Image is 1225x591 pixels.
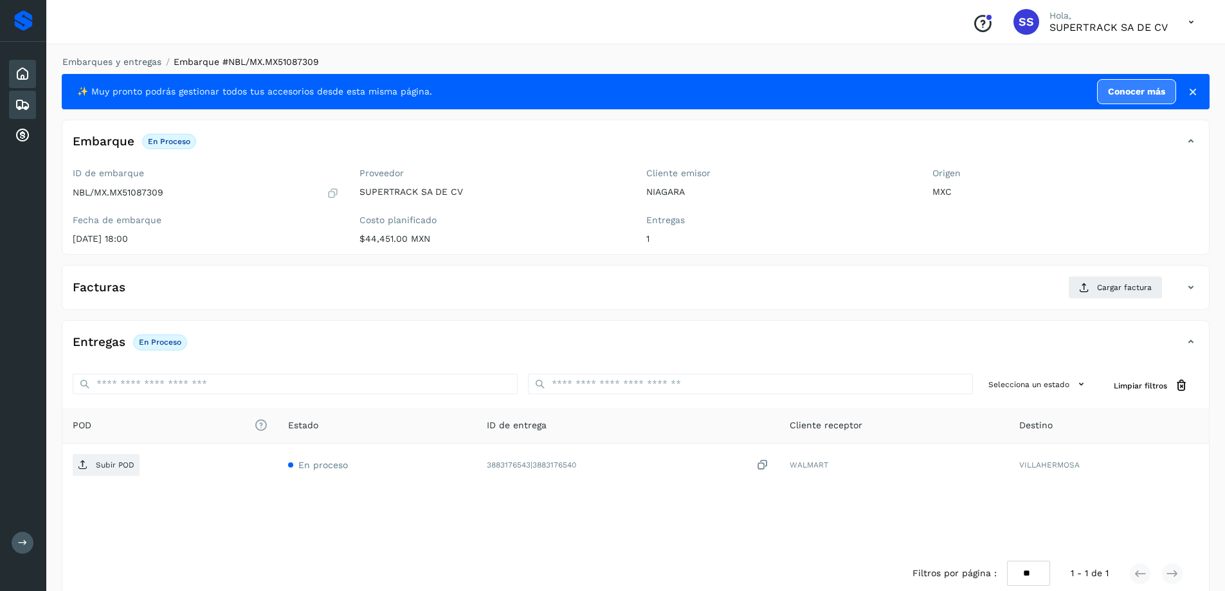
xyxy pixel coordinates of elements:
h4: Embarque [73,134,134,149]
div: Inicio [9,60,36,88]
span: Embarque #NBL/MX.MX51087309 [174,57,319,67]
p: MXC [932,186,1199,197]
p: Hola, [1049,10,1168,21]
p: $44,451.00 MXN [359,233,626,244]
span: Limpiar filtros [1114,380,1167,392]
div: FacturasCargar factura [62,276,1209,309]
span: Filtros por página : [912,567,997,580]
p: Subir POD [96,460,134,469]
a: Embarques y entregas [62,57,161,67]
nav: breadcrumb [62,55,1210,69]
p: NIAGARA [646,186,912,197]
span: POD [73,419,268,432]
div: 3883176543|3883176540 [487,459,769,472]
label: Cliente emisor [646,168,912,179]
label: Origen [932,168,1199,179]
p: SUPERTRACK SA DE CV [359,186,626,197]
span: Destino [1019,419,1053,432]
span: Cliente receptor [790,419,862,432]
span: ✨ Muy pronto podrás gestionar todos tus accesorios desde esta misma página. [77,85,432,98]
button: Subir POD [73,454,140,476]
span: ID de entrega [487,419,547,432]
label: Entregas [646,215,912,226]
div: EmbarqueEn proceso [62,131,1209,163]
p: NBL/MX.MX51087309 [73,187,163,198]
h4: Entregas [73,335,125,350]
span: 1 - 1 de 1 [1071,567,1109,580]
span: Estado [288,419,318,432]
div: Cuentas por cobrar [9,122,36,150]
button: Selecciona un estado [983,374,1093,395]
div: Embarques [9,91,36,119]
p: SUPERTRACK SA DE CV [1049,21,1168,33]
label: Costo planificado [359,215,626,226]
h4: Facturas [73,280,125,295]
p: [DATE] 18:00 [73,233,339,244]
td: WALMART [779,444,1010,486]
td: VILLAHERMOSA [1009,444,1209,486]
label: ID de embarque [73,168,339,179]
a: Conocer más [1097,79,1176,104]
label: Proveedor [359,168,626,179]
span: Cargar factura [1097,282,1152,293]
p: En proceso [139,338,181,347]
div: EntregasEn proceso [62,331,1209,363]
span: En proceso [298,460,348,470]
p: En proceso [148,137,190,146]
button: Limpiar filtros [1103,374,1199,397]
p: 1 [646,233,912,244]
button: Cargar factura [1068,276,1163,299]
label: Fecha de embarque [73,215,339,226]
